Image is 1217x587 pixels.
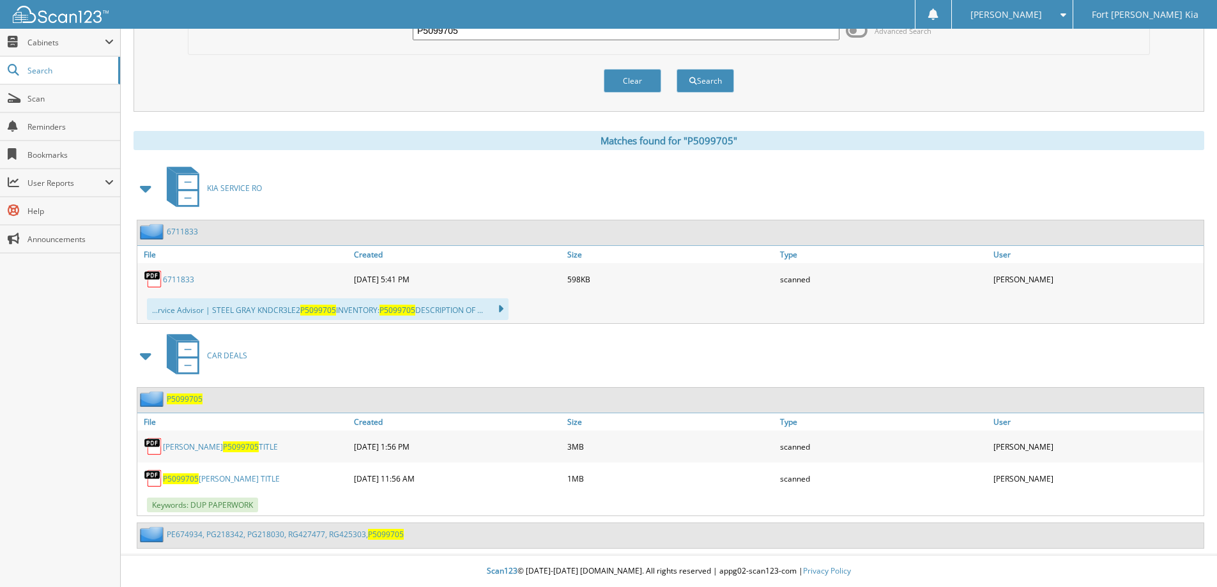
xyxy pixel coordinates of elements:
a: Size [564,413,777,431]
div: scanned [777,434,990,459]
span: P5099705 [379,305,415,316]
a: File [137,413,351,431]
a: PE674934, PG218342, PG218030, RG427477, RG425303,P5099705 [167,529,404,540]
a: File [137,246,351,263]
span: P5099705 [163,473,199,484]
button: Search [677,69,734,93]
span: Scan123 [487,565,517,576]
a: CAR DEALS [159,330,247,381]
a: P5099705 [167,393,203,404]
div: 598KB [564,266,777,292]
div: [PERSON_NAME] [990,434,1204,459]
span: Keywords: DUP PAPERWORK [147,498,258,512]
span: Search [27,65,112,76]
img: folder2.png [140,391,167,407]
div: 1MB [564,466,777,491]
a: 6711833 [163,274,194,285]
img: PDF.png [144,270,163,289]
a: Created [351,246,564,263]
div: [PERSON_NAME] [990,266,1204,292]
span: User Reports [27,178,105,188]
div: [DATE] 1:56 PM [351,434,564,459]
span: Advanced Search [875,26,931,36]
span: Bookmarks [27,149,114,160]
div: [DATE] 5:41 PM [351,266,564,292]
span: P5099705 [368,529,404,540]
a: [PERSON_NAME]P5099705TITLE [163,441,278,452]
div: Matches found for "P5099705" [134,131,1204,150]
div: scanned [777,466,990,491]
div: [PERSON_NAME] [990,466,1204,491]
div: [DATE] 11:56 AM [351,466,564,491]
a: Size [564,246,777,263]
a: P5099705[PERSON_NAME] TITLE [163,473,280,484]
img: PDF.png [144,469,163,488]
a: Type [777,246,990,263]
img: folder2.png [140,224,167,240]
span: P5099705 [300,305,336,316]
span: Help [27,206,114,217]
span: CAR DEALS [207,350,247,361]
a: Type [777,413,990,431]
img: scan123-logo-white.svg [13,6,109,23]
button: Clear [604,69,661,93]
div: scanned [777,266,990,292]
a: User [990,246,1204,263]
img: PDF.png [144,437,163,456]
a: 6711833 [167,226,198,237]
a: Privacy Policy [803,565,851,576]
div: ...rvice Advisor | STEEL GRAY KNDCR3LE2 INVENTORY: DESCRIPTION OF ... [147,298,509,320]
div: 3MB [564,434,777,459]
span: KIA SERVICE RO [207,183,262,194]
a: User [990,413,1204,431]
span: P5099705 [223,441,259,452]
span: [PERSON_NAME] [970,11,1042,19]
span: Reminders [27,121,114,132]
a: Created [351,413,564,431]
a: KIA SERVICE RO [159,163,262,213]
img: folder2.png [140,526,167,542]
span: Scan [27,93,114,104]
span: Announcements [27,234,114,245]
iframe: Chat Widget [1153,526,1217,587]
span: Cabinets [27,37,105,48]
span: Fort [PERSON_NAME] Kia [1092,11,1198,19]
div: © [DATE]-[DATE] [DOMAIN_NAME]. All rights reserved | appg02-scan123-com | [121,556,1217,587]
